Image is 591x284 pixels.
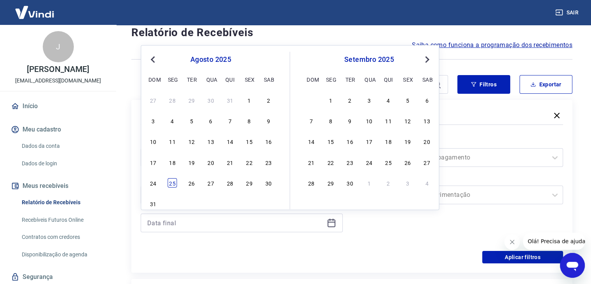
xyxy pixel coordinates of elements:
[148,178,158,188] div: Choose domingo, 24 de agosto de 2025
[520,75,572,94] button: Exportar
[9,0,60,24] img: Vindi
[403,75,412,84] div: sex
[307,137,316,146] div: Choose domingo, 14 de setembro de 2025
[19,229,107,245] a: Contratos com credores
[403,178,412,188] div: Choose sexta-feira, 3 de outubro de 2025
[244,116,254,125] div: Choose sexta-feira, 8 de agosto de 2025
[345,95,354,105] div: Choose terça-feira, 2 de setembro de 2025
[148,158,158,167] div: Choose domingo, 17 de agosto de 2025
[148,137,158,146] div: Choose domingo, 10 de agosto de 2025
[403,158,412,167] div: Choose sexta-feira, 26 de setembro de 2025
[345,137,354,146] div: Choose terça-feira, 16 de setembro de 2025
[244,75,254,84] div: sex
[147,217,324,229] input: Data final
[307,116,316,125] div: Choose domingo, 7 de setembro de 2025
[187,116,196,125] div: Choose terça-feira, 5 de agosto de 2025
[384,95,393,105] div: Choose quinta-feira, 4 de setembro de 2025
[206,199,215,208] div: Choose quarta-feira, 3 de setembro de 2025
[422,158,432,167] div: Choose sábado, 27 de setembro de 2025
[307,75,316,84] div: dom
[15,77,101,85] p: [EMAIL_ADDRESS][DOMAIN_NAME]
[148,116,158,125] div: Choose domingo, 3 de agosto de 2025
[363,175,562,184] label: Tipo de Movimentação
[187,75,196,84] div: ter
[148,199,158,208] div: Choose domingo, 31 de agosto de 2025
[412,40,572,50] a: Saiba como funciona a programação dos recebimentos
[225,178,235,188] div: Choose quinta-feira, 28 de agosto de 2025
[244,137,254,146] div: Choose sexta-feira, 15 de agosto de 2025
[264,178,273,188] div: Choose sábado, 30 de agosto de 2025
[364,137,374,146] div: Choose quarta-feira, 17 de setembro de 2025
[5,5,65,12] span: Olá! Precisa de ajuda?
[345,75,354,84] div: ter
[306,94,433,188] div: month 2025-09
[422,137,432,146] div: Choose sábado, 20 de setembro de 2025
[345,158,354,167] div: Choose terça-feira, 23 de setembro de 2025
[244,199,254,208] div: Choose sexta-feira, 5 de setembro de 2025
[19,195,107,210] a: Relatório de Recebíveis
[43,31,74,62] div: J
[422,178,432,188] div: Choose sábado, 4 de outubro de 2025
[9,177,107,195] button: Meus recebíveis
[264,75,273,84] div: sab
[168,95,177,105] div: Choose segunda-feira, 28 de julho de 2025
[19,138,107,154] a: Dados da conta
[19,156,107,172] a: Dados de login
[422,55,432,64] button: Next Month
[168,199,177,208] div: Choose segunda-feira, 1 de setembro de 2025
[147,94,274,209] div: month 2025-08
[384,116,393,125] div: Choose quinta-feira, 11 de setembro de 2025
[326,95,335,105] div: Choose segunda-feira, 1 de setembro de 2025
[206,178,215,188] div: Choose quarta-feira, 27 de agosto de 2025
[148,95,158,105] div: Choose domingo, 27 de julho de 2025
[307,95,316,105] div: Choose domingo, 31 de agosto de 2025
[168,178,177,188] div: Choose segunda-feira, 25 de agosto de 2025
[326,178,335,188] div: Choose segunda-feira, 29 de setembro de 2025
[148,55,157,64] button: Previous Month
[422,75,432,84] div: sab
[225,199,235,208] div: Choose quinta-feira, 4 de setembro de 2025
[206,158,215,167] div: Choose quarta-feira, 20 de agosto de 2025
[422,116,432,125] div: Choose sábado, 13 de setembro de 2025
[504,234,520,250] iframe: Fechar mensagem
[554,5,582,20] button: Sair
[422,95,432,105] div: Choose sábado, 6 de setembro de 2025
[326,116,335,125] div: Choose segunda-feira, 8 de setembro de 2025
[403,116,412,125] div: Choose sexta-feira, 12 de setembro de 2025
[403,137,412,146] div: Choose sexta-feira, 19 de setembro de 2025
[264,199,273,208] div: Choose sábado, 6 de setembro de 2025
[206,137,215,146] div: Choose quarta-feira, 13 de agosto de 2025
[364,95,374,105] div: Choose quarta-feira, 3 de setembro de 2025
[307,158,316,167] div: Choose domingo, 21 de setembro de 2025
[187,95,196,105] div: Choose terça-feira, 29 de julho de 2025
[364,158,374,167] div: Choose quarta-feira, 24 de setembro de 2025
[264,137,273,146] div: Choose sábado, 16 de agosto de 2025
[457,75,510,94] button: Filtros
[187,178,196,188] div: Choose terça-feira, 26 de agosto de 2025
[244,95,254,105] div: Choose sexta-feira, 1 de agosto de 2025
[27,65,89,74] p: [PERSON_NAME]
[364,116,374,125] div: Choose quarta-feira, 10 de setembro de 2025
[206,75,215,84] div: qua
[9,98,107,115] a: Início
[244,158,254,167] div: Choose sexta-feira, 22 de agosto de 2025
[326,137,335,146] div: Choose segunda-feira, 15 de setembro de 2025
[206,95,215,105] div: Choose quarta-feira, 30 de julho de 2025
[168,75,177,84] div: seg
[244,178,254,188] div: Choose sexta-feira, 29 de agosto de 2025
[363,137,562,147] label: Forma de Pagamento
[345,178,354,188] div: Choose terça-feira, 30 de setembro de 2025
[482,251,563,263] button: Aplicar filtros
[206,116,215,125] div: Choose quarta-feira, 6 de agosto de 2025
[384,137,393,146] div: Choose quinta-feira, 18 de setembro de 2025
[384,178,393,188] div: Choose quinta-feira, 2 de outubro de 2025
[264,116,273,125] div: Choose sábado, 9 de agosto de 2025
[225,158,235,167] div: Choose quinta-feira, 21 de agosto de 2025
[384,75,393,84] div: qui
[187,137,196,146] div: Choose terça-feira, 12 de agosto de 2025
[168,137,177,146] div: Choose segunda-feira, 11 de agosto de 2025
[9,121,107,138] button: Meu cadastro
[364,75,374,84] div: qua
[225,95,235,105] div: Choose quinta-feira, 31 de julho de 2025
